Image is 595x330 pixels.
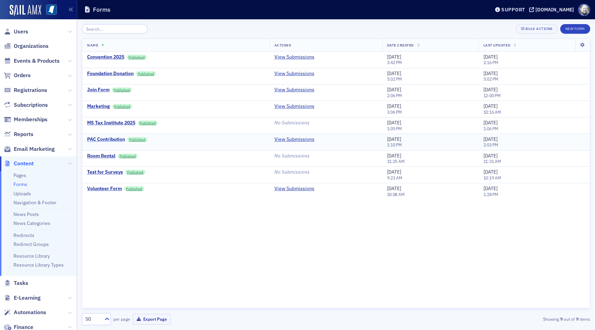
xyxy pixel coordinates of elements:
span: E-Learning [14,294,41,302]
a: E-Learning [4,294,41,302]
span: Automations [14,309,46,316]
a: News Posts [13,211,39,217]
span: [DATE] [483,120,498,126]
div: Support [501,7,525,13]
a: Redirects [13,232,34,238]
h1: Forms [93,6,111,14]
a: Published [127,55,147,60]
a: Published [112,87,132,92]
a: Email Marketing [4,145,55,153]
span: Memberships [14,116,48,123]
time: 5:02 PM [483,76,498,82]
a: Tasks [4,279,28,287]
img: SailAMX [46,4,57,15]
span: Reports [14,131,33,138]
span: Email Marketing [14,145,55,153]
label: per page [113,316,130,322]
a: MS Tax Institute 2025 [87,120,135,126]
time: 2:03 PM [483,142,498,147]
button: [DOMAIN_NAME] [529,7,576,12]
a: Uploads [13,190,31,197]
time: 1:10 PM [387,142,402,147]
span: Users [14,28,28,35]
button: New Form [560,24,590,34]
span: [DATE] [387,70,401,76]
time: 11:31 AM [483,158,501,164]
span: [DATE] [483,169,498,175]
span: Tasks [14,279,28,287]
span: [DATE] [387,103,401,109]
a: Memberships [4,116,48,123]
a: View Submissions [274,54,314,60]
span: [DATE] [483,54,498,60]
a: View Submissions [274,71,314,77]
a: Published [127,137,147,142]
time: 3:42 PM [387,60,402,65]
span: [DATE] [387,54,401,60]
span: Organizations [14,42,49,50]
time: 10:08 AM [387,192,405,197]
a: View Submissions [274,87,314,93]
time: 10:16 AM [483,109,501,115]
a: View Submissions [274,136,314,143]
a: Orders [4,72,31,79]
a: Resource Library Types [13,262,64,268]
a: Automations [4,309,46,316]
input: Search… [82,24,148,34]
button: Export Page [133,314,171,324]
span: [DATE] [483,70,498,76]
span: [DATE] [387,169,401,175]
span: Orders [14,72,31,79]
span: [DATE] [483,153,498,159]
a: Published [118,154,138,158]
time: 3:06 PM [387,109,402,115]
time: 1:28 PM [483,192,498,197]
span: Profile [578,4,590,16]
a: Registrations [4,86,47,94]
a: Convention 2025 [87,54,124,60]
time: 1:06 PM [483,126,498,131]
div: Showing out of items [426,316,590,322]
span: [DATE] [387,153,401,159]
span: [DATE] [483,136,498,142]
span: [DATE] [387,120,401,126]
a: Subscriptions [4,101,48,109]
a: Events & Products [4,57,60,65]
div: Join Form [87,87,109,93]
span: [DATE] [483,185,498,192]
div: No Submissions [274,120,377,126]
div: No Submissions [274,169,377,175]
div: PAC Contribution [87,136,125,143]
a: Redirect Groups [13,241,49,247]
span: Name [87,43,98,48]
span: Last Updated [483,43,510,48]
div: Bulk Actions [525,27,552,31]
span: Subscriptions [14,101,48,109]
span: Registrations [14,86,47,94]
time: 5:02 PM [387,76,402,82]
a: Room Rental [87,153,115,159]
strong: 9 [575,316,580,322]
a: Foundation Donation [87,71,134,77]
button: Bulk Actions [516,24,557,34]
time: 12:00 PM [483,93,501,98]
img: SailAMX [10,5,41,16]
a: Pages [13,172,26,178]
a: Marketing [87,103,110,110]
span: Actions [274,43,291,48]
a: Published [112,104,132,109]
a: Users [4,28,28,35]
a: Reports [4,131,33,138]
time: 10:19 AM [483,175,501,181]
a: View Submissions [274,186,314,192]
a: View Homepage [41,4,57,16]
time: 9:23 AM [387,175,402,181]
span: Date Created [387,43,414,48]
a: Test for Surveys [87,169,123,175]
